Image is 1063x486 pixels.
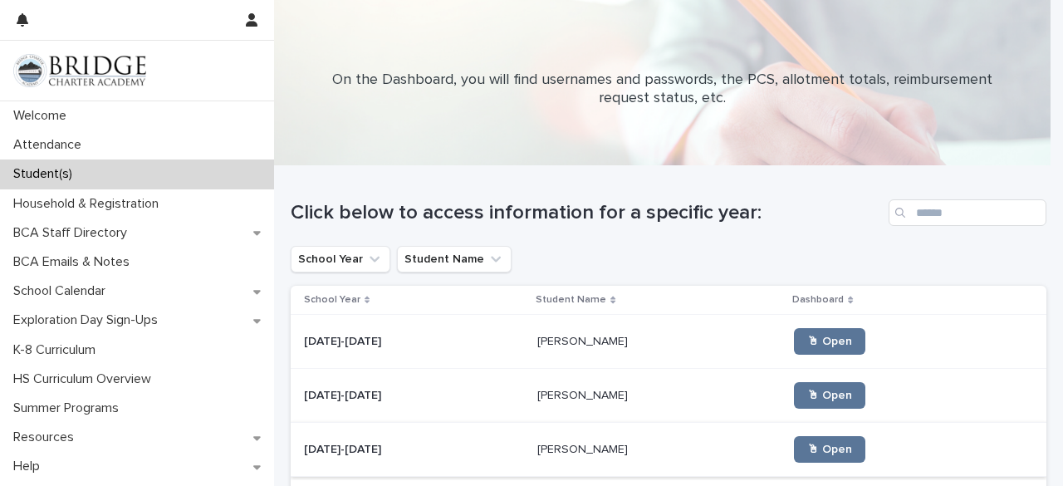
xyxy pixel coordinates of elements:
[537,439,631,457] p: [PERSON_NAME]
[807,444,852,455] span: 🖱 Open
[7,283,119,299] p: School Calendar
[291,315,1046,369] tr: [DATE]-[DATE][DATE]-[DATE] [PERSON_NAME][PERSON_NAME] 🖱 Open
[794,436,865,463] a: 🖱 Open
[7,400,132,416] p: Summer Programs
[794,328,865,355] a: 🖱 Open
[304,331,385,349] p: [DATE]-[DATE]
[7,430,87,445] p: Resources
[792,291,844,309] p: Dashboard
[807,390,852,401] span: 🖱 Open
[304,439,385,457] p: [DATE]-[DATE]
[7,137,95,153] p: Attendance
[537,385,631,403] p: [PERSON_NAME]
[7,371,164,387] p: HS Curriculum Overview
[291,369,1046,423] tr: [DATE]-[DATE][DATE]-[DATE] [PERSON_NAME][PERSON_NAME] 🖱 Open
[304,385,385,403] p: [DATE]-[DATE]
[537,331,631,349] p: [PERSON_NAME]
[7,312,171,328] p: Exploration Day Sign-Ups
[807,336,852,347] span: 🖱 Open
[13,54,146,87] img: V1C1m3IdTEidaUdm9Hs0
[889,199,1046,226] input: Search
[7,196,172,212] p: Household & Registration
[7,166,86,182] p: Student(s)
[7,459,53,474] p: Help
[304,291,360,309] p: School Year
[7,225,140,241] p: BCA Staff Directory
[794,382,865,409] a: 🖱 Open
[7,108,80,124] p: Welcome
[7,254,143,270] p: BCA Emails & Notes
[536,291,606,309] p: Student Name
[330,71,994,107] p: On the Dashboard, you will find usernames and passwords, the PCS, allotment totals, reimbursement...
[7,342,109,358] p: K-8 Curriculum
[291,201,882,225] h1: Click below to access information for a specific year:
[397,246,512,272] button: Student Name
[291,423,1046,477] tr: [DATE]-[DATE][DATE]-[DATE] [PERSON_NAME][PERSON_NAME] 🖱 Open
[291,246,390,272] button: School Year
